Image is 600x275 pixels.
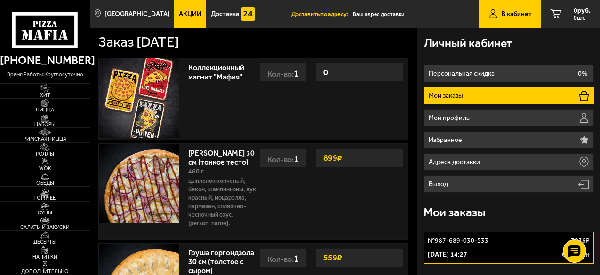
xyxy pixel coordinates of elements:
p: Избранное [429,137,464,143]
p: Адреса доставки [429,159,482,165]
p: цыпленок копченый, бекон, шампиньоны, лук красный, моцарелла, пармезан, сливочно-чесночный соус, ... [188,177,260,228]
a: [PERSON_NAME] 30 см (тонкое тесто) [188,146,258,166]
p: № 987-689-030-533 [428,236,488,245]
span: Доставить по адресу: [291,11,353,17]
a: Груша горгондзола 30 см (толстое с сыром) [188,245,254,275]
p: 0% [578,71,587,77]
span: Доставка [211,11,239,17]
div: Кол-во: [260,63,306,82]
span: 1 [294,153,299,165]
p: [DATE] 14:27 [428,250,467,259]
h3: Мои заказы [424,207,486,219]
h3: Личный кабинет [424,38,512,49]
span: Акции [179,11,201,17]
img: 15daf4d41897b9f0e9f617042186c801.svg [241,7,255,21]
a: Коллекционный магнит "Мафия" [188,60,252,81]
span: В кабинет [502,11,532,17]
span: 0 руб. [574,8,591,14]
strong: 0 [321,63,330,81]
p: Персональная скидка [429,71,497,77]
p: Мой профиль [429,115,472,121]
p: 3036 ₽ [571,236,590,245]
span: [GEOGRAPHIC_DATA] [104,11,170,17]
div: Кол-во: [260,149,306,167]
strong: 899 ₽ [321,149,344,167]
span: 1 [294,67,299,79]
a: №987-689-030-5333036₽[DATE] 14:27Отменен [424,232,594,264]
span: 0 шт. [574,15,591,21]
div: Кол-во: [260,248,306,267]
span: 460 г [188,167,204,175]
input: Ваш адрес доставки [353,6,473,23]
span: 1 [294,252,299,264]
p: Мои заказы [429,93,465,99]
p: Выход [429,181,450,188]
h1: Заказ [DATE] [98,35,179,49]
strong: 559 ₽ [321,249,344,267]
